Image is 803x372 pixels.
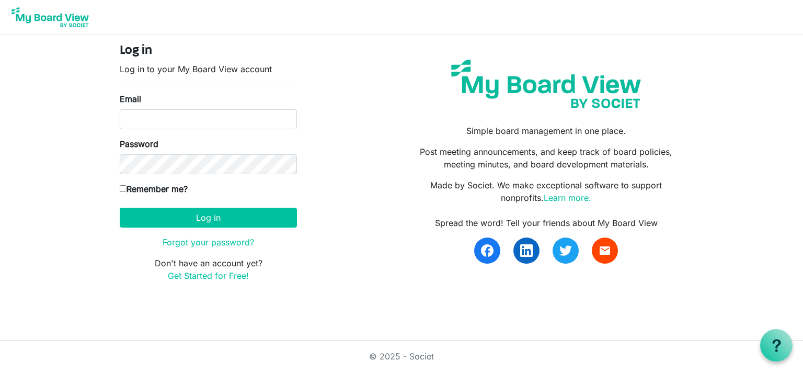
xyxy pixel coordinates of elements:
[120,138,158,150] label: Password
[443,52,649,116] img: my-board-view-societ.svg
[559,244,572,257] img: twitter.svg
[120,183,188,195] label: Remember me?
[369,351,434,362] a: © 2025 - Societ
[409,217,683,229] div: Spread the word! Tell your friends about My Board View
[592,238,618,264] a: email
[544,193,591,203] a: Learn more.
[409,125,683,137] p: Simple board management in one place.
[120,208,297,228] button: Log in
[120,185,127,192] input: Remember me?
[520,244,533,257] img: linkedin.svg
[168,270,249,281] a: Get Started for Free!
[120,63,297,75] p: Log in to your My Board View account
[120,93,141,105] label: Email
[599,244,611,257] span: email
[120,257,297,282] p: Don't have an account yet?
[481,244,494,257] img: facebook.svg
[8,4,92,30] img: My Board View Logo
[409,145,683,171] p: Post meeting announcements, and keep track of board policies, meeting minutes, and board developm...
[163,237,254,247] a: Forgot your password?
[120,43,297,59] h4: Log in
[409,179,683,204] p: Made by Societ. We make exceptional software to support nonprofits.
